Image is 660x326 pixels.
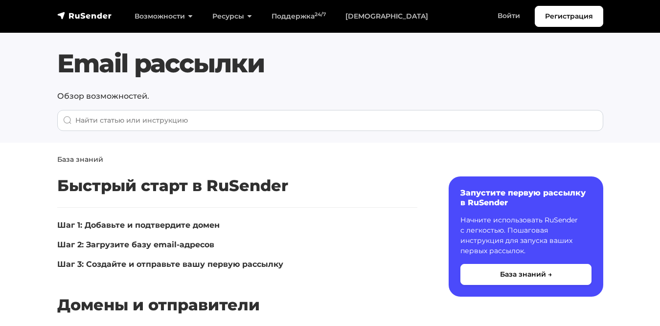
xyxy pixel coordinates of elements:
a: Шаг 1: Добавьте и подтвердите домен [57,220,220,230]
button: База знаний → [460,264,592,285]
span: Быстрый старт в RuSender [57,176,288,195]
a: Шаг 2: Загрузите базу email-адресов [57,240,214,249]
h1: Email рассылки [57,48,603,79]
p: Обзор возможностей. [57,90,603,102]
h6: Запустите первую рассылку в RuSender [460,188,592,207]
input: When autocomplete results are available use up and down arrows to review and enter to go to the d... [57,110,603,131]
span: Домены и отправители [57,295,260,314]
sup: 24/7 [315,11,326,18]
a: Ресурсы [203,6,262,26]
img: Поиск [63,116,72,125]
a: Шаг 3: Создайте и отправьте вашу первую рассылку [57,260,283,269]
a: Регистрация [535,6,603,27]
a: База знаний [57,155,103,164]
a: Возможности [125,6,203,26]
img: RuSender [57,11,112,21]
a: Запустите первую рассылку в RuSender Начните использовать RuSender с легкостью. Пошаговая инструк... [449,176,603,296]
a: [DEMOGRAPHIC_DATA] [336,6,438,26]
p: Начните использовать RuSender с легкостью. Пошаговая инструкция для запуска ваших первых рассылок. [460,215,592,256]
a: Поддержка24/7 [262,6,336,26]
nav: breadcrumb [51,154,609,165]
a: Войти [488,6,530,26]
